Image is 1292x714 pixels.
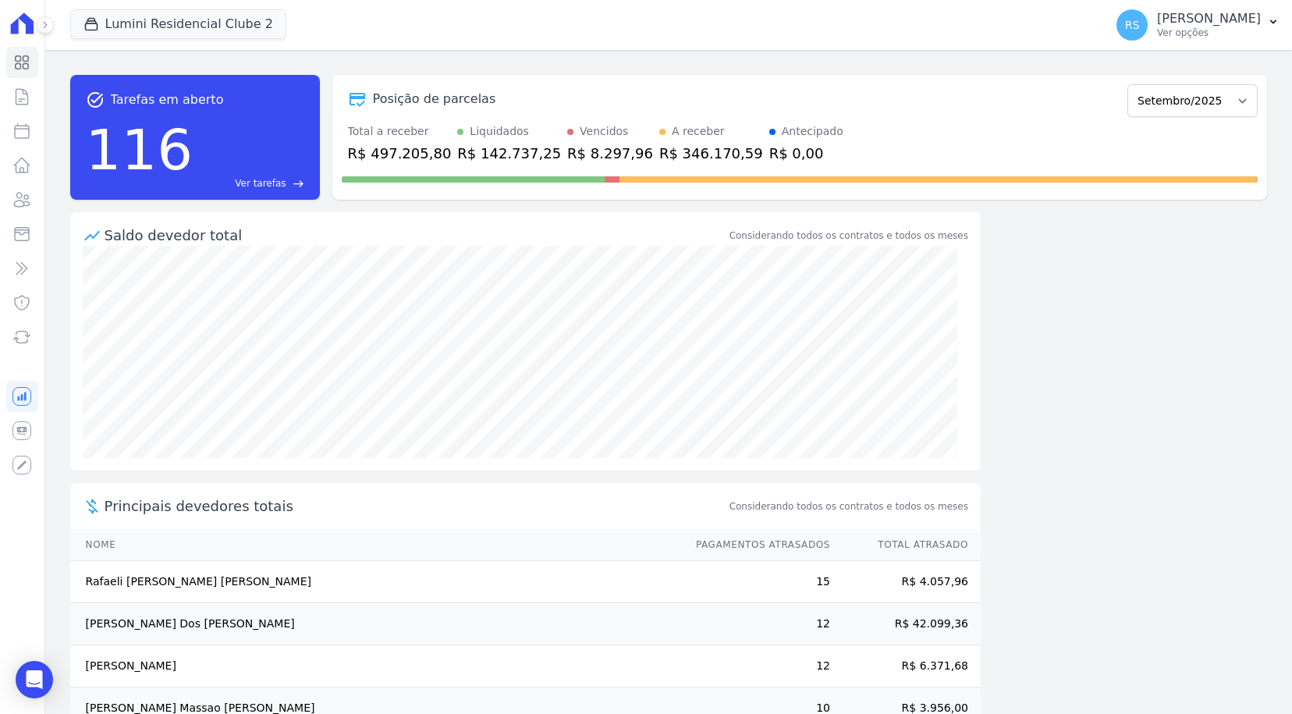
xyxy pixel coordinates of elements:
td: [PERSON_NAME] Dos [PERSON_NAME] [70,603,681,645]
td: R$ 42.099,36 [831,603,981,645]
span: east [293,178,304,190]
div: Considerando todos os contratos e todos os meses [729,229,968,243]
td: [PERSON_NAME] [70,645,681,687]
div: A receber [672,123,725,140]
span: Ver tarefas [235,176,286,190]
div: 116 [86,109,193,190]
div: Vencidos [580,123,628,140]
span: RS [1125,20,1140,30]
a: Ver tarefas east [199,176,304,190]
div: R$ 8.297,96 [567,143,653,164]
span: task_alt [86,91,105,109]
div: Saldo devedor total [105,225,726,246]
span: Principais devedores totais [105,496,726,517]
div: Posição de parcelas [373,90,496,108]
div: Antecipado [782,123,843,140]
td: R$ 4.057,96 [831,561,981,603]
div: R$ 497.205,80 [348,143,452,164]
button: RS [PERSON_NAME] Ver opções [1104,3,1292,47]
div: R$ 142.737,25 [457,143,561,164]
p: Ver opções [1157,27,1261,39]
p: [PERSON_NAME] [1157,11,1261,27]
div: R$ 346.170,59 [659,143,763,164]
span: Considerando todos os contratos e todos os meses [729,499,968,513]
td: R$ 6.371,68 [831,645,981,687]
td: 12 [681,645,831,687]
div: Open Intercom Messenger [16,661,53,698]
th: Pagamentos Atrasados [681,529,831,561]
div: R$ 0,00 [769,143,843,164]
td: 12 [681,603,831,645]
td: Rafaeli [PERSON_NAME] [PERSON_NAME] [70,561,681,603]
div: Total a receber [348,123,452,140]
span: Tarefas em aberto [111,91,224,109]
th: Total Atrasado [831,529,981,561]
button: Lumini Residencial Clube 2 [70,9,286,39]
th: Nome [70,529,681,561]
td: 15 [681,561,831,603]
div: Liquidados [470,123,529,140]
